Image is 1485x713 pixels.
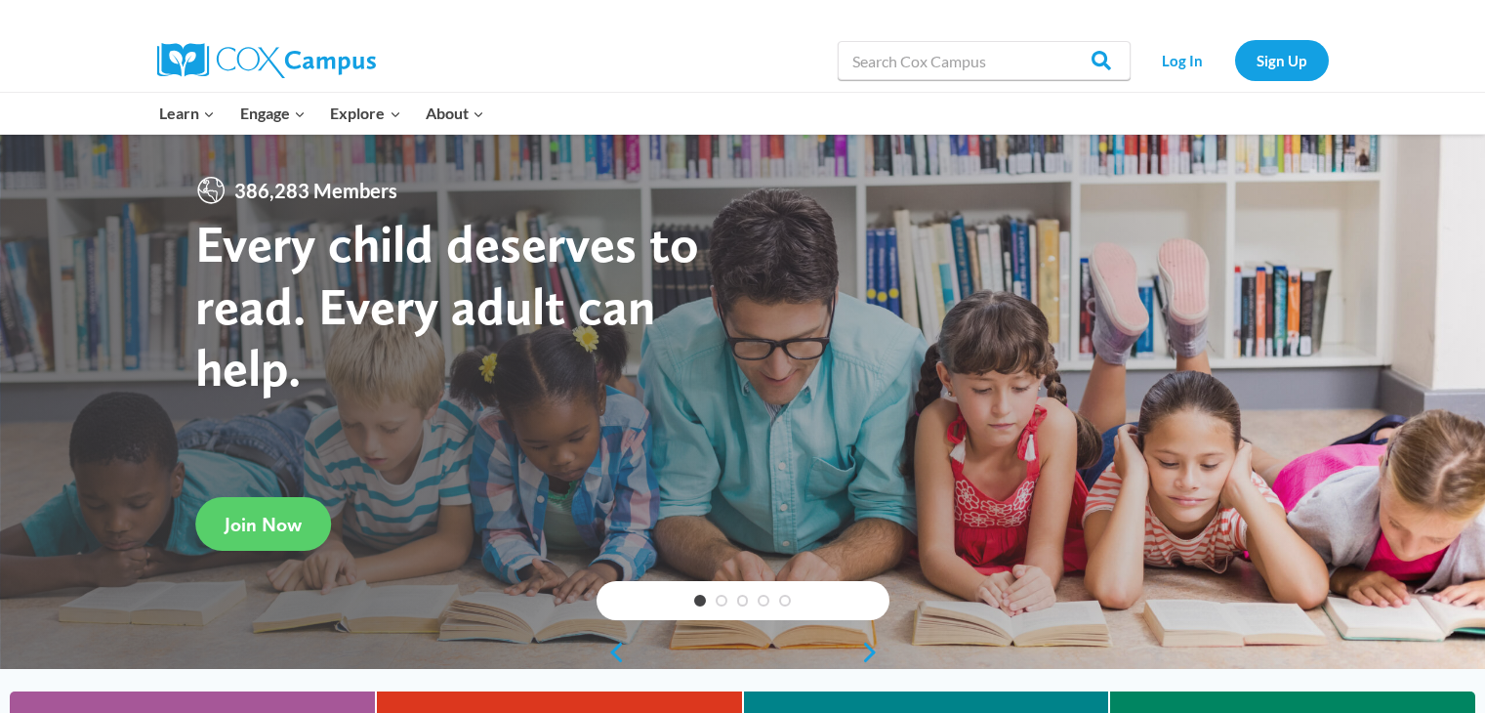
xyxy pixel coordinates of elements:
[147,93,497,134] nav: Primary Navigation
[426,101,484,126] span: About
[227,175,405,206] span: 386,283 Members
[1140,40,1329,80] nav: Secondary Navigation
[716,595,727,607] a: 2
[240,101,306,126] span: Engage
[779,595,791,607] a: 5
[159,101,215,126] span: Learn
[1140,40,1225,80] a: Log In
[694,595,706,607] a: 1
[737,595,749,607] a: 3
[157,43,376,78] img: Cox Campus
[860,641,889,664] a: next
[195,497,331,551] a: Join Now
[597,641,626,664] a: previous
[195,212,699,398] strong: Every child deserves to read. Every adult can help.
[330,101,400,126] span: Explore
[1235,40,1329,80] a: Sign Up
[225,513,302,536] span: Join Now
[758,595,769,607] a: 4
[838,41,1131,80] input: Search Cox Campus
[597,633,889,672] div: content slider buttons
